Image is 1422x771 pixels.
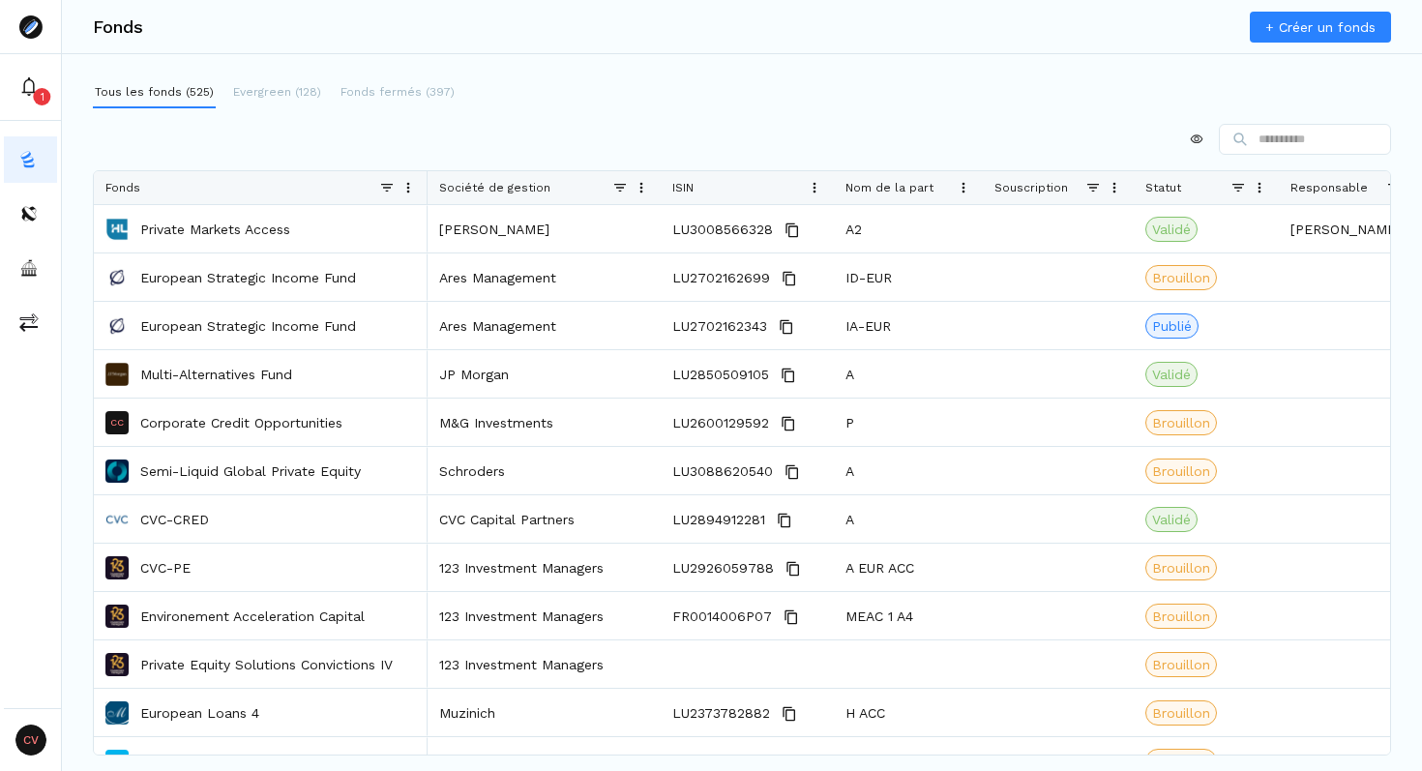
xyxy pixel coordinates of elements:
[140,510,209,529] a: CVC-CRED
[1290,181,1368,194] span: Responsable
[105,508,129,531] img: CVC-CRED
[834,592,983,639] div: MEAC 1 A4
[834,399,983,446] div: P
[834,544,983,591] div: A EUR ACC
[4,191,57,237] button: distributors
[1152,413,1210,432] span: Brouillon
[1152,703,1210,723] span: Brouillon
[19,150,39,169] img: funds
[778,267,801,290] button: Copy
[105,701,129,725] img: European Loans 4
[773,509,796,532] button: Copy
[834,302,983,349] div: IA-EUR
[1152,365,1191,384] span: Validé
[428,302,661,349] div: Ares Management
[428,205,661,252] div: [PERSON_NAME]
[994,181,1068,194] span: Souscription
[428,689,661,736] div: Muzinich
[1152,461,1210,481] span: Brouillon
[672,448,773,495] span: LU3088620540
[1145,181,1181,194] span: Statut
[95,83,214,101] p: Tous les fonds (525)
[834,253,983,301] div: ID-EUR
[781,460,804,484] button: Copy
[15,725,46,756] span: CV
[105,460,129,483] img: Semi-Liquid Global Private Equity
[233,83,321,101] p: Evergreen (128)
[834,447,983,494] div: A
[672,593,772,640] span: FR0014006P07
[105,314,129,338] img: European Strategic Income Fund
[1152,655,1210,674] span: Brouillon
[672,496,765,544] span: LU2894912281
[834,350,983,398] div: A
[105,653,129,676] img: Private Equity Solutions Convictions IV
[110,418,124,428] p: CC
[672,351,769,399] span: LU2850509105
[231,77,323,108] button: Evergreen (128)
[781,219,804,242] button: Copy
[140,607,365,626] a: Environement Acceleration Capital
[1250,12,1391,43] a: + Créer un fonds
[140,365,292,384] a: Multi-Alternatives Fund
[19,258,39,278] img: asset-managers
[105,266,129,289] img: European Strategic Income Fund
[1152,607,1210,626] span: Brouillon
[140,268,356,287] a: European Strategic Income Fund
[834,205,983,252] div: A2
[19,204,39,223] img: distributors
[428,544,661,591] div: 123 Investment Managers
[834,689,983,736] div: H ACC
[672,303,767,350] span: LU2702162343
[4,299,57,345] button: commissions
[4,245,57,291] button: asset-managers
[672,181,694,194] span: ISIN
[672,690,770,737] span: LU2373782882
[105,181,140,194] span: Fonds
[428,495,661,543] div: CVC Capital Partners
[439,181,550,194] span: Société de gestion
[777,412,800,435] button: Copy
[428,399,661,446] div: M&G Investments
[105,218,129,241] img: Private Markets Access
[1152,268,1210,287] span: Brouillon
[777,364,800,387] button: Copy
[140,461,361,481] a: Semi-Liquid Global Private Equity
[93,77,216,108] button: Tous les fonds (525)
[780,606,803,629] button: Copy
[428,350,661,398] div: JP Morgan
[41,89,44,104] p: 1
[93,18,143,36] h3: Fonds
[672,254,770,302] span: LU2702162699
[4,136,57,183] button: funds
[105,363,129,386] img: Multi-Alternatives Fund
[140,316,356,336] a: European Strategic Income Fund
[140,655,393,674] a: Private Equity Solutions Convictions IV
[845,181,933,194] span: Nom de la part
[140,220,290,239] a: Private Markets Access
[140,558,191,578] a: CVC-PE
[775,315,798,339] button: Copy
[672,400,769,447] span: LU2600129592
[140,413,342,432] a: Corporate Credit Opportunities
[105,605,129,628] img: Environement Acceleration Capital
[4,64,57,110] button: 1
[782,557,805,580] button: Copy
[1152,220,1191,239] span: Validé
[105,556,129,579] img: CVC-PE
[672,545,774,592] span: LU2926059788
[140,703,259,723] a: European Loans 4
[1152,558,1210,578] span: Brouillon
